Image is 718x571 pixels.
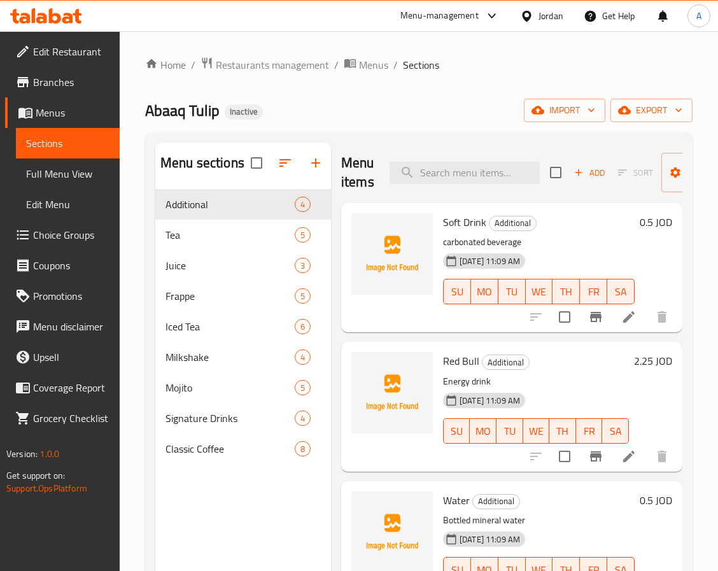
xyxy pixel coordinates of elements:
input: search [390,162,540,184]
button: SU [443,418,470,444]
span: TU [503,283,521,301]
div: Iced Tea [165,319,295,334]
button: TH [553,279,580,304]
span: import [534,102,595,118]
button: MO [471,279,498,304]
span: Inactive [225,106,263,117]
div: Frappe5 [155,281,331,311]
div: Classic Coffee8 [155,434,331,464]
span: FR [585,283,602,301]
button: delete [647,302,677,332]
span: Additional [473,494,519,509]
span: 4 [295,199,310,211]
button: SU [443,279,471,304]
a: Upsell [5,342,120,372]
li: / [393,57,398,73]
span: Promotions [33,288,109,304]
p: Bottled mineral water [443,512,635,528]
div: Signature Drinks4 [155,403,331,434]
span: SA [612,283,630,301]
span: Additional [482,355,529,370]
div: items [295,411,311,426]
span: SU [449,283,466,301]
a: Edit Restaurant [5,36,120,67]
span: Additional [489,216,536,230]
span: 5 [295,229,310,241]
button: delete [647,441,677,472]
span: Get support on: [6,467,65,484]
span: FR [581,422,598,441]
a: Full Menu View [16,159,120,189]
span: A [696,9,701,23]
span: TH [554,422,571,441]
div: items [295,380,311,395]
a: Support.OpsPlatform [6,480,87,497]
span: TH [558,283,575,301]
span: Upsell [33,349,109,365]
span: Select all sections [243,150,270,176]
span: Menus [36,105,109,120]
span: TU [502,422,518,441]
span: Menus [359,57,388,73]
a: Promotions [5,281,120,311]
a: Choice Groups [5,220,120,250]
span: Tea [165,227,295,243]
div: items [295,197,311,212]
span: Edit Menu [26,197,109,212]
a: Restaurants management [201,57,329,73]
button: Add section [300,148,331,178]
span: 5 [295,382,310,394]
button: TU [496,418,523,444]
a: Menus [344,57,388,73]
h6: 0.5 JOD [640,491,672,509]
span: Mojito [165,380,295,395]
span: 8 [295,443,310,455]
span: Additional [165,197,295,212]
a: Coverage Report [5,372,120,403]
span: SU [449,422,465,441]
span: Classic Coffee [165,441,295,456]
span: Choice Groups [33,227,109,243]
span: Add [572,166,607,180]
span: Select section [542,159,569,186]
a: Menus [5,97,120,128]
a: Edit menu item [621,309,637,325]
a: Menu disclaimer [5,311,120,342]
span: WE [528,422,545,441]
span: WE [531,283,548,301]
p: carbonated beverage [443,234,635,250]
a: Edit menu item [621,449,637,464]
span: export [621,102,682,118]
button: MO [470,418,496,444]
button: WE [526,279,553,304]
button: TH [549,418,576,444]
h2: Menu sections [160,153,244,173]
button: Branch-specific-item [581,302,611,332]
a: Coupons [5,250,120,281]
span: Version: [6,446,38,462]
span: Sort sections [270,148,300,178]
span: 1.0.0 [39,446,59,462]
span: [DATE] 11:09 AM [454,255,525,267]
div: Frappe [165,288,295,304]
div: Iced Tea6 [155,311,331,342]
span: MO [476,283,493,301]
li: / [334,57,339,73]
button: export [610,99,693,122]
div: items [295,227,311,243]
button: WE [523,418,550,444]
div: Additional [472,494,520,509]
h6: 2.25 JOD [634,352,672,370]
span: Water [443,491,470,510]
span: Select section first [610,163,661,183]
a: Home [145,57,186,73]
span: Juice [165,258,295,273]
img: Red Bull [351,352,433,434]
span: Menu disclaimer [33,319,109,334]
img: Soft Drink [351,213,433,295]
span: Soft Drink [443,213,486,232]
div: items [295,441,311,456]
span: SA [607,422,624,441]
span: Sections [26,136,109,151]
